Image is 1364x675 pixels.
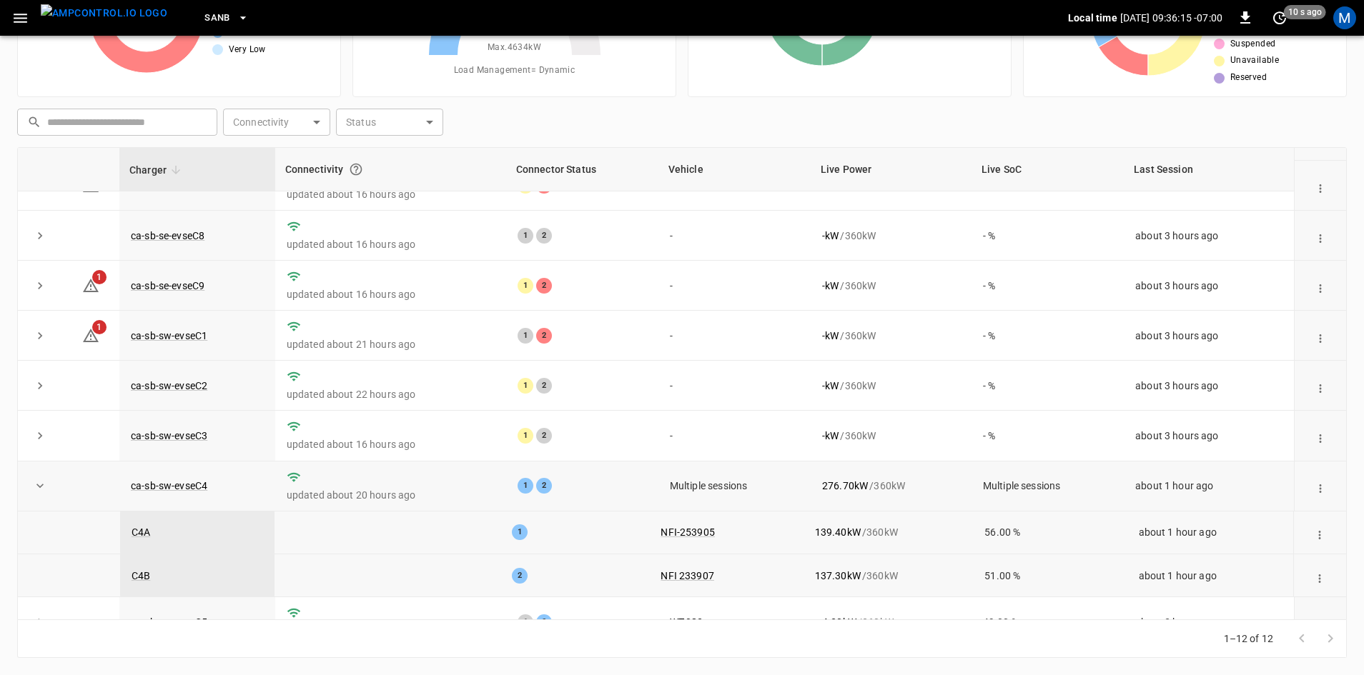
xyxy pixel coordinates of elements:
td: - % [972,261,1124,311]
div: 2 [536,614,552,630]
a: NFI 233907 [661,570,714,581]
div: 1 [518,428,533,444]
th: Live Power [811,148,972,191]
a: WT-082 [670,616,703,628]
span: Unavailable [1230,54,1279,68]
div: 2 [536,428,552,444]
p: - kW [822,229,839,243]
p: 1–12 of 12 [1224,631,1274,646]
td: about 3 hours ago [1124,361,1294,411]
div: action cell options [1310,179,1330,193]
a: ca-sb-sw-evseC4 [131,480,207,491]
td: - % [972,311,1124,361]
td: - [658,211,811,261]
td: - % [972,211,1124,261]
p: updated about 16 hours ago [287,437,495,451]
div: action cell options [1310,615,1330,629]
th: Connector Status [506,148,658,191]
p: - kW [822,329,839,343]
div: 2 [536,278,552,294]
p: Local time [1068,11,1117,25]
td: - % [972,411,1124,461]
span: Charger [129,161,185,179]
a: C4B [132,570,150,581]
p: - kW [822,279,839,293]
td: - [658,411,811,461]
td: 56.00 % [973,511,1127,554]
button: expand row [29,225,51,246]
div: 2 [536,478,552,494]
p: 276.70 kW [822,479,868,493]
span: SanB [204,10,230,26]
p: updated about 21 hours ago [287,337,495,351]
th: Live SoC [972,148,1124,191]
th: Vehicle [658,148,811,191]
span: Load Management = Dynamic [454,64,575,78]
a: ca-sb-sw-evseC2 [131,380,207,391]
th: Last Session [1124,148,1294,191]
td: about 1 hour ago [1127,554,1294,597]
div: Connectivity [285,156,496,182]
div: profile-icon [1333,6,1356,29]
button: expand row [29,475,51,496]
div: 1 [518,378,533,394]
td: about 3 hours ago [1124,261,1294,311]
button: expand row [29,611,51,633]
div: action cell options [1310,569,1330,583]
div: / 360 kW [815,569,962,583]
a: C4A [132,526,150,538]
td: 51.00 % [973,554,1127,597]
div: 1 [512,524,528,540]
p: 137.30 kW [815,569,861,583]
a: ca-sb-sw-evseC5 [131,616,207,628]
a: ca-sb-se-evseC9 [131,280,204,291]
div: action cell options [1310,525,1330,539]
div: / 360 kW [815,525,962,539]
button: expand row [29,325,51,346]
p: updated about 16 hours ago [287,287,495,301]
p: [DATE] 09:36:15 -07:00 [1120,11,1222,25]
div: action cell options [1310,479,1330,493]
td: Multiple sessions [972,461,1124,511]
td: 49.00 % [972,597,1124,647]
div: action cell options [1310,229,1330,243]
p: updated about 22 hours ago [287,387,495,401]
button: expand row [29,375,51,396]
td: about 1 hour ago [1127,511,1294,554]
td: - [658,311,811,361]
div: action cell options [1310,379,1330,393]
div: 2 [512,568,528,584]
p: updated about 16 hours ago [287,187,495,201]
a: 1 [82,329,99,341]
a: ca-sb-sw-evseC1 [131,330,207,341]
td: - % [972,361,1124,411]
div: 1 [518,228,533,244]
p: 139.40 kW [815,525,861,539]
div: / 360 kW [822,229,960,243]
div: / 360 kW [822,479,960,493]
div: 2 [536,228,552,244]
span: 1 [92,320,107,334]
div: 1 [518,328,533,344]
span: 1 [92,270,107,284]
p: - kW [822,429,839,443]
div: action cell options [1310,429,1330,443]
button: set refresh interval [1268,6,1291,29]
div: action cell options [1310,279,1330,293]
td: about 3 hours ago [1124,211,1294,261]
a: NFI-253905 [661,526,715,538]
span: Very Low [229,43,266,57]
td: about 3 hours ago [1124,597,1294,647]
div: action cell options [1310,329,1330,343]
td: - [658,261,811,311]
p: updated about 20 hours ago [287,488,495,502]
span: Max. 4634 kW [488,41,541,55]
button: SanB [199,4,254,32]
div: 1 [518,614,533,630]
img: ampcontrol.io logo [41,4,167,22]
td: about 1 hour ago [1124,461,1294,511]
div: / 360 kW [822,279,960,293]
a: ca-sb-se-evseC8 [131,230,204,241]
div: 1 [518,478,533,494]
div: 1 [518,278,533,294]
